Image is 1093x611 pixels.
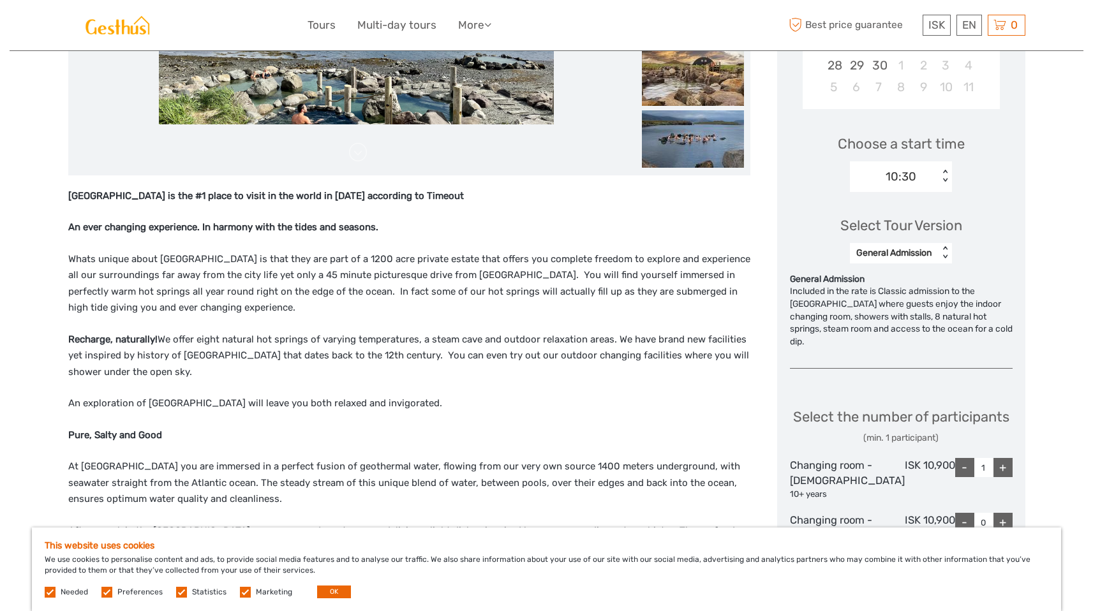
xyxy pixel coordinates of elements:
label: Needed [61,587,88,598]
button: Open LiveChat chat widget [147,20,162,35]
div: Choose Tuesday, September 30th, 2025 [867,55,889,76]
div: Choose Tuesday, October 7th, 2025 [867,77,889,98]
img: ec6142c1bd4b49cb8f979763b1a87a2c_slider_thumbnail.jpeg [642,110,744,168]
div: Choose Friday, October 3rd, 2025 [935,55,957,76]
div: Choose Monday, October 6th, 2025 [845,77,867,98]
div: Choose Wednesday, October 1st, 2025 [889,55,912,76]
div: Changing room - [DEMOGRAPHIC_DATA] [790,513,905,555]
img: 793-558c535f-1fea-42e8-a7af-40abf53c5f2f_logo_small.jpg [68,10,167,41]
strong: Pure, Salty and Good [68,429,162,441]
div: 10+ years [790,489,905,501]
div: Select Tour Version [840,216,962,235]
a: Tours [308,16,336,34]
h5: This website uses cookies [45,540,1048,551]
div: We use cookies to personalise content and ads, to provide social media features and to analyse ou... [32,527,1061,611]
div: General Admission [790,273,1013,286]
p: We offer eight natural hot springs of varying temperatures, a steam cave and outdoor relaxation a... [68,332,750,381]
span: Best price guarantee [786,15,919,36]
div: Choose Sunday, September 28th, 2025 [822,55,845,76]
a: More [458,16,491,34]
div: EN [956,15,982,36]
div: Choose Thursday, October 2nd, 2025 [912,55,935,76]
div: Choose Monday, September 29th, 2025 [845,55,867,76]
div: Choose Saturday, October 4th, 2025 [957,55,979,76]
strong: [GEOGRAPHIC_DATA] is the #1 place to visit in the world in [DATE] according to Timeout [68,190,464,202]
div: + [993,513,1013,532]
span: Choose a start time [838,134,965,154]
div: Choose Sunday, October 5th, 2025 [822,77,845,98]
div: - [955,513,974,532]
strong: An ever changing experience. In harmony with the tides and seasons. [68,221,378,233]
div: Included in the rate is Classic admission to the [GEOGRAPHIC_DATA] where guests enjoy the indoor ... [790,285,1013,348]
strong: Recharge, naturally! [68,334,158,345]
div: General Admission [856,247,932,260]
label: Marketing [256,587,292,598]
div: Changing room - [DEMOGRAPHIC_DATA] [790,458,905,500]
div: Choose Saturday, October 11th, 2025 [957,77,979,98]
p: Whats unique about [GEOGRAPHIC_DATA] is that they are part of a 1200 acre private estate that off... [68,251,750,316]
button: OK [317,585,351,598]
p: After a soak in the [GEOGRAPHIC_DATA] we recommend you try some delicious, light dishes inspired ... [68,523,750,556]
label: Statistics [192,587,227,598]
div: - [955,458,974,477]
span: 0 [1009,18,1020,31]
div: 10:30 [886,168,916,185]
div: < > [940,246,951,260]
p: At [GEOGRAPHIC_DATA] you are immersed in a perfect fusion of geothermal water, flowing from our v... [68,459,750,508]
div: < > [940,170,951,183]
a: Multi-day tours [357,16,436,34]
div: Choose Wednesday, October 8th, 2025 [889,77,912,98]
div: Select the number of participants [793,407,1009,445]
p: An exploration of [GEOGRAPHIC_DATA] will leave you both relaxed and invigorated. [68,395,750,412]
img: 5dd8bad316804e728ad2665f27bfab4a_slider_thumbnail.jpeg [642,48,744,106]
div: + [993,458,1013,477]
div: ISK 10,900 [905,513,955,555]
div: ISK 10,900 [905,458,955,500]
div: Choose Thursday, October 9th, 2025 [912,77,935,98]
label: Preferences [117,587,163,598]
div: (min. 1 participant) [793,432,1009,445]
span: ISK [928,18,945,31]
div: Choose Friday, October 10th, 2025 [935,77,957,98]
p: We're away right now. Please check back later! [18,22,144,33]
